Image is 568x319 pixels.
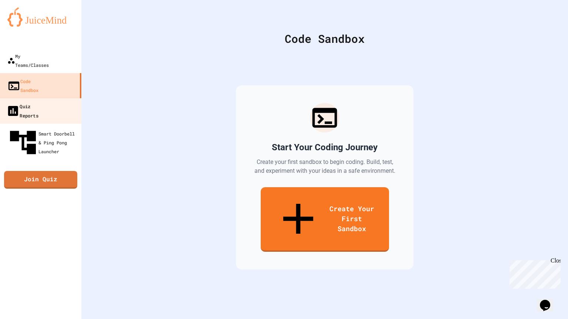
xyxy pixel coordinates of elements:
a: Join Quiz [4,171,77,189]
h2: Start Your Coding Journey [272,141,378,153]
a: Create Your First Sandbox [261,187,389,252]
div: Code Sandbox [100,30,550,47]
p: Create your first sandbox to begin coding. Build, test, and experiment with your ideas in a safe ... [254,158,396,175]
div: Quiz Reports [6,102,38,120]
div: Chat with us now!Close [3,3,51,47]
div: Code Sandbox [7,77,38,95]
div: My Teams/Classes [7,52,49,69]
iframe: chat widget [537,289,561,312]
div: Smart Doorbell & Ping Pong Launcher [7,127,78,158]
img: logo-orange.svg [7,7,74,27]
iframe: chat widget [507,257,561,289]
